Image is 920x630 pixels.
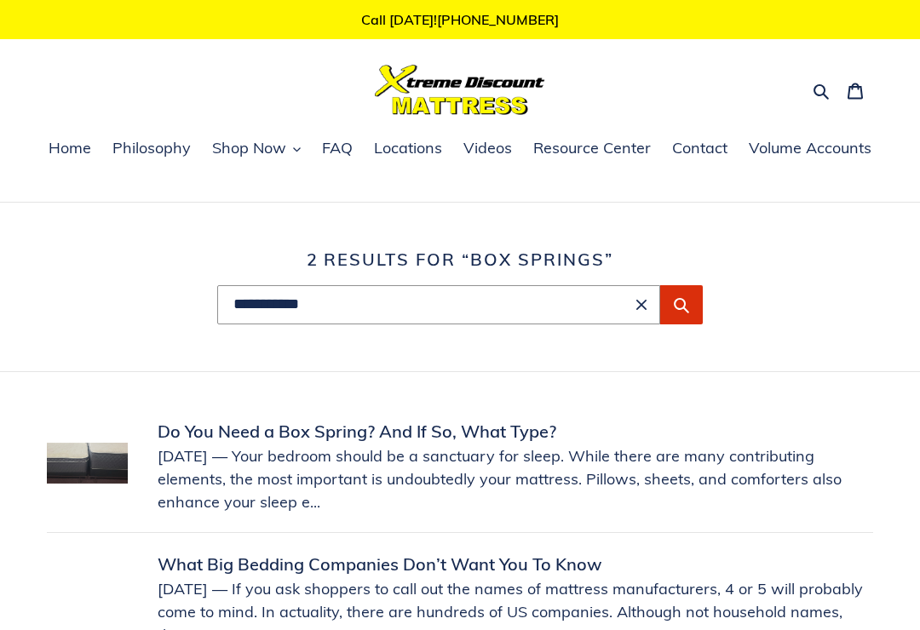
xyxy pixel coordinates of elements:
a: [PHONE_NUMBER] [437,11,559,28]
button: Clear search term [631,295,652,315]
a: FAQ [313,136,361,162]
button: Submit [660,285,703,324]
h1: 2 results for “box springs” [47,249,873,270]
span: Contact [672,138,727,158]
span: Locations [374,138,442,158]
span: Philosophy [112,138,191,158]
a: Resource Center [525,136,659,162]
span: Volume Accounts [749,138,871,158]
a: Contact [664,136,736,162]
a: Volume Accounts [740,136,880,162]
span: Resource Center [533,138,651,158]
span: Home [49,138,91,158]
a: Videos [455,136,520,162]
a: Philosophy [104,136,199,162]
a: Locations [365,136,451,162]
span: Videos [463,138,512,158]
img: Xtreme Discount Mattress [375,65,545,115]
span: FAQ [322,138,353,158]
button: Shop Now [204,136,309,162]
a: Home [40,136,100,162]
span: Shop Now [212,138,286,158]
input: Search [217,285,660,324]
